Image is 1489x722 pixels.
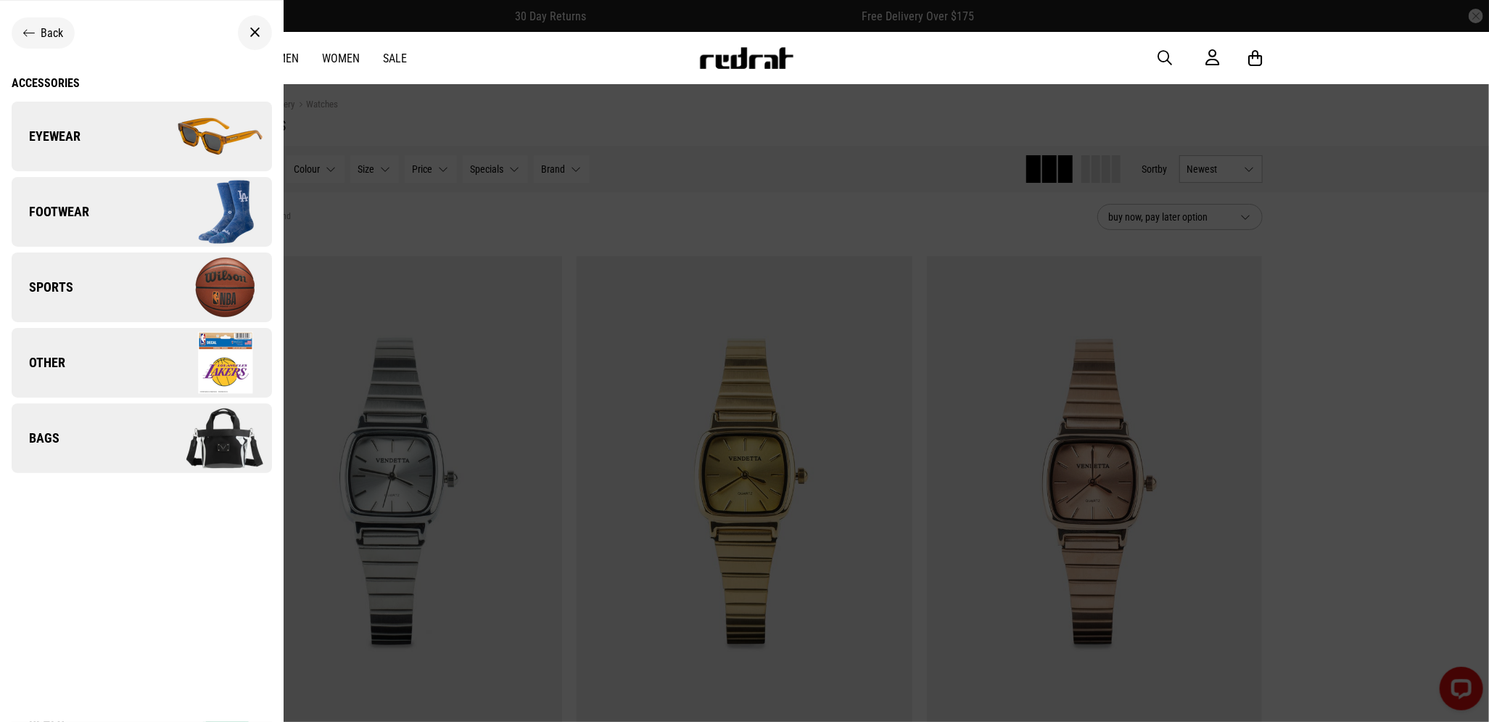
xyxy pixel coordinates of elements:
span: Bags [12,430,59,447]
a: Bags Company [12,403,272,473]
a: Footwear Company [12,177,272,247]
a: Accessories [12,76,272,90]
span: Eyewear [12,128,81,145]
img: Company [141,402,271,475]
button: Open LiveChat chat widget [12,6,55,49]
img: Company [141,327,271,399]
span: Footwear [12,203,89,221]
span: Other [12,354,65,372]
img: Company [141,176,271,248]
a: Eyewear Company [12,102,272,171]
a: Men [278,52,300,65]
img: Redrat logo [698,47,794,69]
a: Women [323,52,360,65]
a: Sports Company [12,253,272,322]
a: Other Company [12,328,272,398]
a: Sale [384,52,408,65]
span: Back [41,26,63,40]
span: Sports [12,279,73,296]
img: Company [141,100,271,173]
img: Company [141,251,271,324]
